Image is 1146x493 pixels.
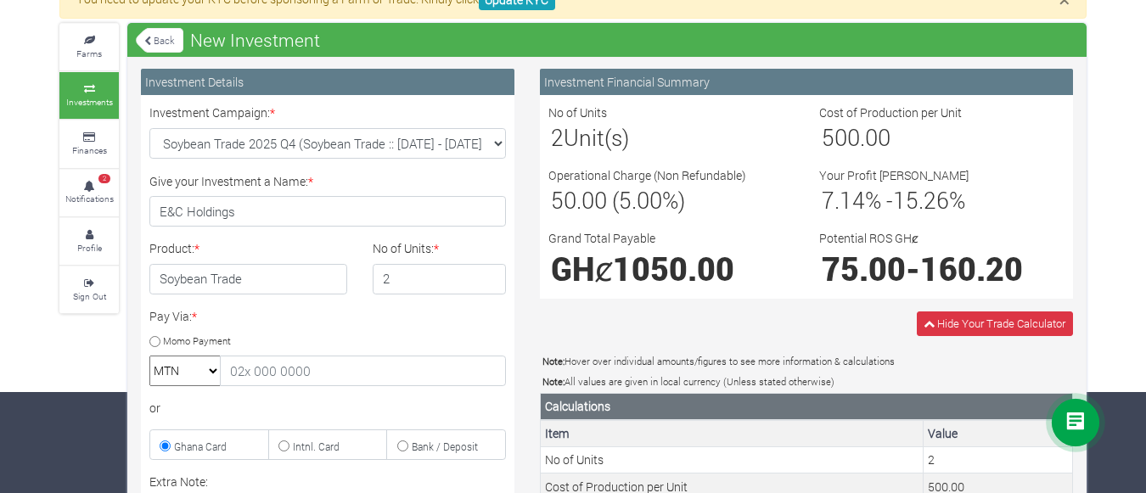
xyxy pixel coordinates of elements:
[59,218,119,265] a: Profile
[613,248,734,289] span: 1050.00
[541,446,924,473] td: No of Units
[98,174,110,184] span: 2
[548,166,746,184] label: Operational Charge (Non Refundable)
[412,440,478,453] small: Bank / Deposit
[822,248,906,289] span: 75.00
[66,96,113,108] small: Investments
[819,166,969,184] label: Your Profit [PERSON_NAME]
[149,104,275,121] label: Investment Campaign:
[928,425,958,441] b: Value
[136,26,183,54] a: Back
[76,48,102,59] small: Farms
[540,69,1073,95] div: Investment Financial Summary
[65,193,114,204] small: Notifications
[149,307,197,325] label: Pay Via:
[59,120,119,167] a: Finances
[186,23,324,57] span: New Investment
[542,375,834,388] small: All values are given in local currency (Unless stated otherwise)
[59,170,119,216] a: 2 Notifications
[293,440,340,453] small: Intnl. Card
[149,239,199,257] label: Product:
[72,144,107,156] small: Finances
[819,229,918,247] label: Potential ROS GHȼ
[542,355,895,367] small: Hover over individual amounts/figures to see more information & calculations
[893,185,949,215] span: 15.26
[373,239,439,257] label: No of Units:
[59,72,119,119] a: Investments
[822,187,1062,214] h3: % - %
[924,446,1073,473] td: This is the number of Units
[149,399,506,417] div: or
[548,229,655,247] label: Grand Total Payable
[149,196,506,227] input: Investment Name/Title
[937,316,1065,331] span: Hide Your Trade Calculator
[822,122,890,152] span: 500.00
[149,172,313,190] label: Give your Investment a Name:
[77,242,102,254] small: Profile
[551,185,685,215] span: 50.00 (5.00%)
[920,248,1023,289] span: 160.20
[822,249,1062,288] h1: -
[548,104,607,121] label: No of Units
[174,440,227,453] small: Ghana Card
[822,185,865,215] span: 7.14
[542,375,565,388] b: Note:
[73,290,106,302] small: Sign Out
[397,440,408,451] input: Bank / Deposit
[220,356,506,386] input: 02x 000 0000
[819,104,962,121] label: Cost of Production per Unit
[163,334,231,347] small: Momo Payment
[59,266,119,313] a: Sign Out
[59,24,119,70] a: Farms
[149,336,160,347] input: Momo Payment
[160,440,171,451] input: Ghana Card
[545,425,570,441] b: Item
[149,264,347,294] h4: Soybean Trade
[551,122,564,152] span: 2
[551,124,791,151] h3: Unit(s)
[149,473,208,490] label: Extra Note:
[541,393,1073,420] th: Calculations
[551,249,791,288] h1: GHȼ
[141,69,514,95] div: Investment Details
[278,440,289,451] input: Intnl. Card
[542,355,565,367] b: Note:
